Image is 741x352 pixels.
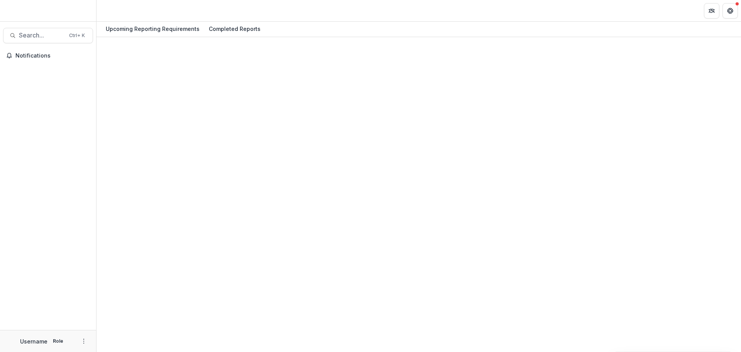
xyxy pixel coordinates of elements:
[3,49,93,62] button: Notifications
[3,28,93,43] button: Search...
[68,31,86,40] div: Ctrl + K
[206,22,264,37] a: Completed Reports
[704,3,719,19] button: Partners
[51,338,66,345] p: Role
[15,53,90,59] span: Notifications
[722,3,738,19] button: Get Help
[103,23,203,34] div: Upcoming Reporting Requirements
[103,22,203,37] a: Upcoming Reporting Requirements
[19,32,64,39] span: Search...
[79,337,88,346] button: More
[206,23,264,34] div: Completed Reports
[20,337,47,345] p: Username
